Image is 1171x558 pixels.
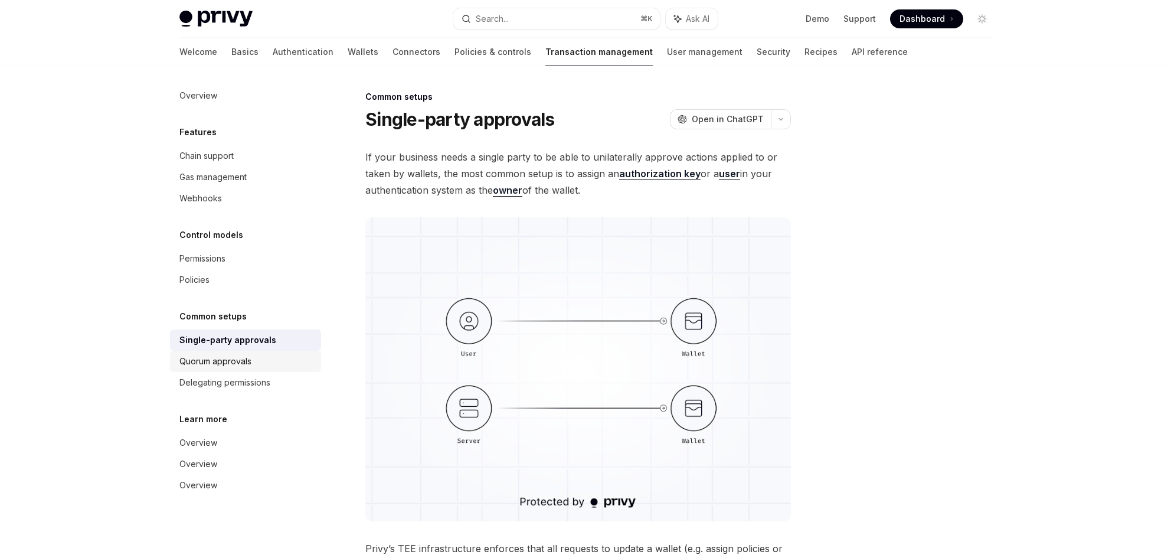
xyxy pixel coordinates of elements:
a: Single-party approvals [170,329,321,351]
a: Overview [170,453,321,475]
a: Welcome [179,38,217,66]
h5: Learn more [179,412,227,426]
div: Single-party approvals [179,333,276,347]
a: Demo [806,13,829,25]
a: Basics [231,38,259,66]
div: Permissions [179,252,225,266]
a: Webhooks [170,188,321,209]
div: Gas management [179,170,247,184]
div: Common setups [365,91,791,103]
a: Dashboard [890,9,963,28]
a: Delegating permissions [170,372,321,393]
a: Overview [170,85,321,106]
img: single party approval [365,217,791,521]
a: API reference [852,38,908,66]
div: Quorum approvals [179,354,251,368]
a: Authentication [273,38,333,66]
a: User management [667,38,742,66]
a: Recipes [804,38,838,66]
a: Support [843,13,876,25]
span: Ask AI [686,13,709,25]
div: Overview [179,89,217,103]
div: Overview [179,478,217,492]
a: Wallets [348,38,378,66]
a: Policies & controls [454,38,531,66]
h1: Single-party approvals [365,109,555,130]
a: Quorum approvals [170,351,321,372]
a: Policies [170,269,321,291]
h5: Common setups [179,309,247,324]
a: authorization key [619,168,701,180]
button: Search...⌘K [453,8,660,30]
span: Open in ChatGPT [692,113,764,125]
a: Overview [170,432,321,453]
a: Chain support [170,145,321,167]
span: If your business needs a single party to be able to unilaterally approve actions applied to or ta... [365,149,791,198]
span: ⌘ K [640,14,653,24]
a: Overview [170,475,321,496]
h5: Features [179,125,217,139]
button: Open in ChatGPT [670,109,771,129]
span: Dashboard [899,13,945,25]
button: Toggle dark mode [973,9,992,28]
a: Permissions [170,248,321,269]
a: user [719,168,740,180]
div: Policies [179,273,210,287]
a: Connectors [392,38,440,66]
a: Gas management [170,167,321,188]
button: Ask AI [666,8,718,30]
div: Overview [179,436,217,450]
a: owner [493,184,522,197]
img: light logo [179,11,253,27]
div: Webhooks [179,191,222,205]
a: Transaction management [545,38,653,66]
h5: Control models [179,228,243,242]
div: Chain support [179,149,234,163]
div: Search... [476,12,509,26]
a: Security [757,38,790,66]
div: Delegating permissions [179,376,270,390]
div: Overview [179,457,217,471]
